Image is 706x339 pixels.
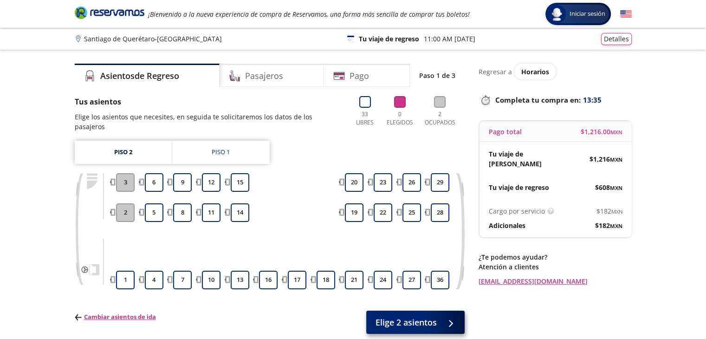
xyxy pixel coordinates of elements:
[620,8,632,20] button: English
[173,173,192,192] button: 9
[479,276,632,286] a: [EMAIL_ADDRESS][DOMAIN_NAME]
[601,33,632,45] button: Detalles
[75,313,156,322] p: Cambiar asientos de ida
[317,271,335,289] button: 18
[231,173,249,192] button: 15
[75,141,172,164] a: Piso 2
[431,271,449,289] button: 36
[100,70,179,82] h4: Asientos de Regreso
[145,173,163,192] button: 6
[75,96,343,107] p: Tus asientos
[595,183,622,192] span: $ 608
[374,203,392,222] button: 22
[595,221,622,230] span: $ 182
[374,271,392,289] button: 24
[173,271,192,289] button: 7
[359,34,419,44] p: Tu viaje de regreso
[479,67,512,77] p: Regresar a
[288,271,306,289] button: 17
[345,271,363,289] button: 21
[611,208,622,215] small: MXN
[145,203,163,222] button: 5
[231,271,249,289] button: 13
[610,156,622,163] small: MXN
[479,64,632,79] div: Regresar a ver horarios
[402,173,421,192] button: 26
[116,173,135,192] button: 3
[75,112,343,131] p: Elige los asientos que necesites, en seguida te solicitaremos los datos de los pasajeros
[75,6,144,20] i: Brand Logo
[231,203,249,222] button: 14
[402,203,421,222] button: 25
[245,70,283,82] h4: Pasajeros
[376,316,437,329] span: Elige 2 asientos
[566,9,609,19] span: Iniciar sesión
[202,173,220,192] button: 12
[384,110,415,127] p: 0 Elegidos
[521,67,549,76] span: Horarios
[479,262,632,272] p: Atención a clientes
[173,203,192,222] button: 8
[75,6,144,22] a: Brand Logo
[424,34,475,44] p: 11:00 AM [DATE]
[352,110,378,127] p: 33 Libres
[202,203,220,222] button: 11
[345,173,363,192] button: 20
[366,311,465,334] button: Elige 2 asientos
[581,127,622,137] span: $ 1,216.00
[489,183,549,192] p: Tu viaje de regreso
[345,203,363,222] button: 19
[479,252,632,262] p: ¿Te podemos ayudar?
[431,173,449,192] button: 29
[489,221,525,230] p: Adicionales
[610,129,622,136] small: MXN
[583,95,602,105] span: 13:35
[489,206,545,216] p: Cargo por servicio
[489,149,556,169] p: Tu viaje de [PERSON_NAME]
[145,271,163,289] button: 4
[489,127,522,137] p: Pago total
[172,141,270,164] a: Piso 1
[596,206,622,216] span: $ 182
[259,271,278,289] button: 16
[610,222,622,229] small: MXN
[148,10,470,19] em: ¡Bienvenido a la nueva experiencia de compra de Reservamos, una forma más sencilla de comprar tus...
[84,34,222,44] p: Santiago de Querétaro - [GEOGRAPHIC_DATA]
[402,271,421,289] button: 27
[374,173,392,192] button: 23
[116,203,135,222] button: 2
[419,71,455,80] p: Paso 1 de 3
[202,271,220,289] button: 10
[589,154,622,164] span: $ 1,216
[431,203,449,222] button: 28
[350,70,369,82] h4: Pago
[422,110,458,127] p: 2 Ocupados
[610,184,622,191] small: MXN
[479,93,632,106] p: Completa tu compra en :
[212,148,230,157] div: Piso 1
[116,271,135,289] button: 1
